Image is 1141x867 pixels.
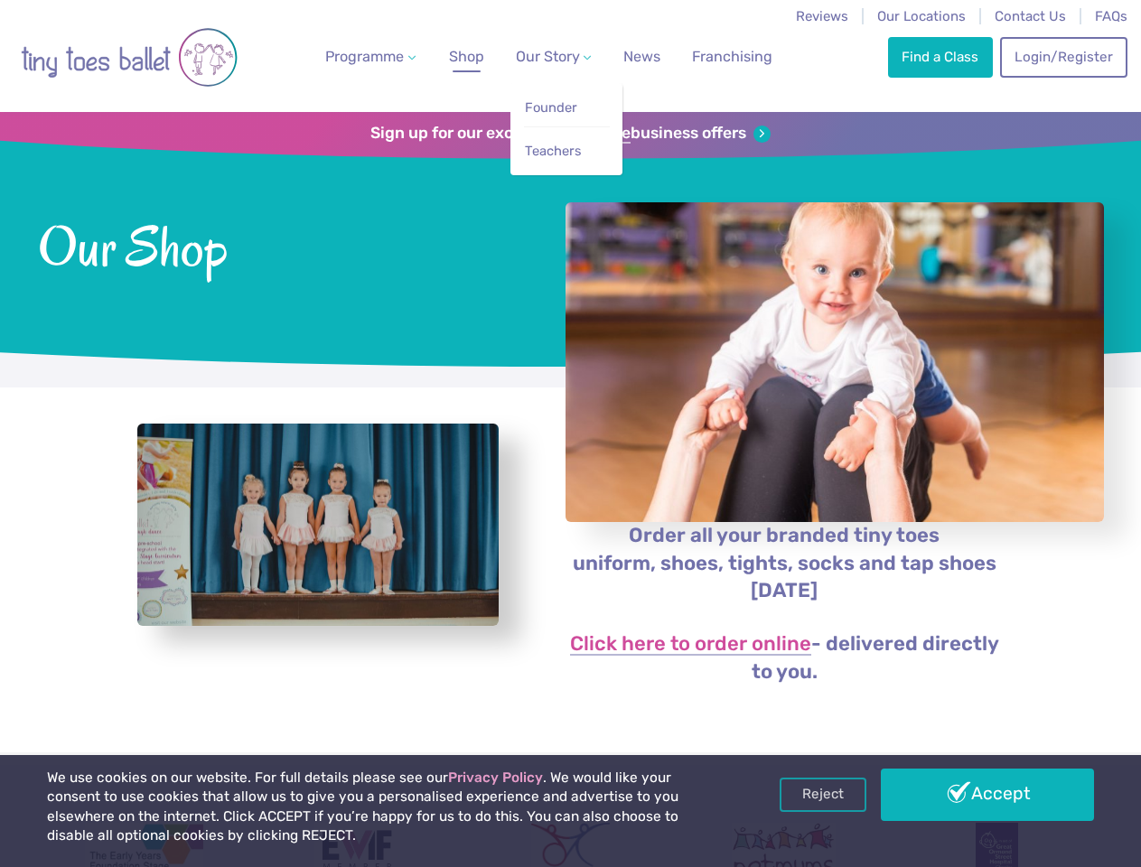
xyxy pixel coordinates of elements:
a: Programme [318,39,423,75]
span: Franchising [692,48,772,65]
a: Shop [442,39,491,75]
span: Our Shop [38,210,518,277]
span: News [623,48,660,65]
a: Login/Register [1000,37,1127,77]
a: Click here to order online [570,634,811,656]
a: Our Story [508,39,598,75]
a: Teachers [524,135,610,168]
a: FAQs [1095,8,1127,24]
span: Programme [325,48,404,65]
span: Shop [449,48,484,65]
a: News [616,39,668,75]
p: We use cookies on our website. For full details please see our . We would like your consent to us... [47,769,727,846]
a: Our Locations [877,8,966,24]
a: Reviews [796,8,848,24]
a: Find a Class [888,37,993,77]
a: Founder [524,91,610,125]
a: View full-size image [137,424,499,627]
img: tiny toes ballet [21,12,238,103]
a: Franchising [685,39,780,75]
span: Founder [525,99,577,116]
p: Order all your branded tiny toes uniform, shoes, tights, socks and tap shoes [DATE] [565,522,1005,606]
a: Sign up for our exclusivefranchisebusiness offers [370,124,771,144]
a: Reject [780,778,866,812]
span: Teachers [525,143,581,159]
p: - delivered directly to you. [565,630,1005,686]
a: Contact Us [995,8,1066,24]
span: Our Story [516,48,580,65]
a: Privacy Policy [448,769,543,786]
a: Accept [881,769,1094,821]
